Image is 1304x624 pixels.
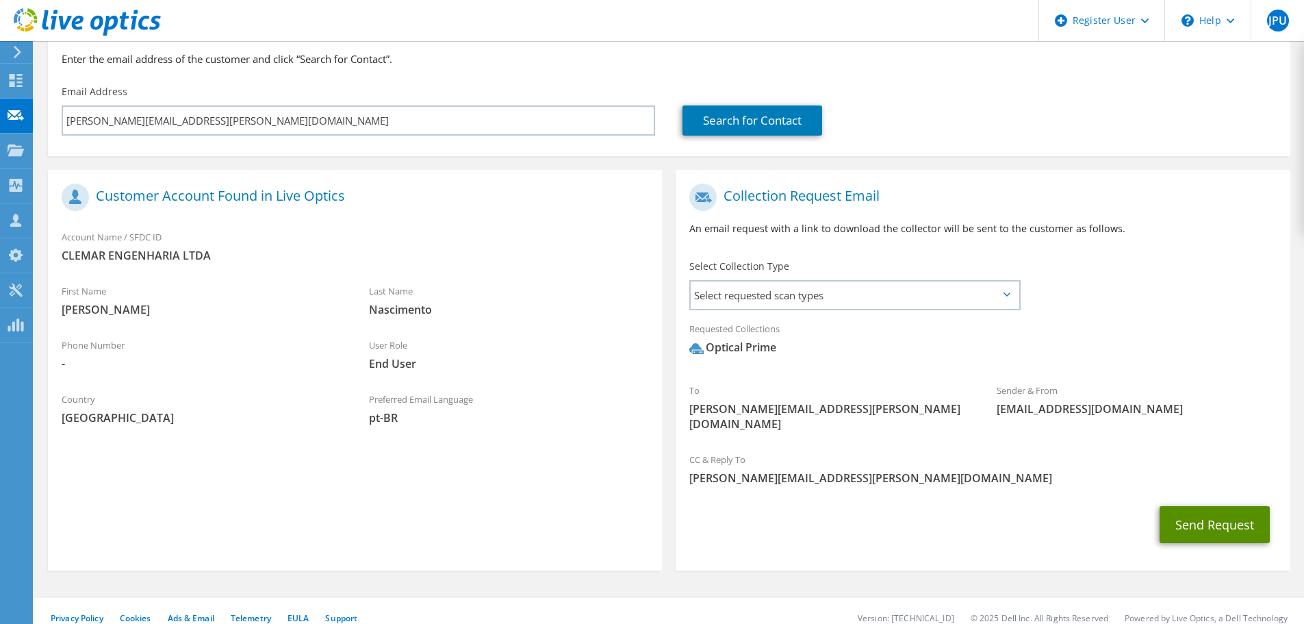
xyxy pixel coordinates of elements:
span: [EMAIL_ADDRESS][DOMAIN_NAME] [997,401,1277,416]
span: CLEMAR ENGENHARIA LTDA [62,248,648,263]
a: Cookies [120,612,151,624]
div: Requested Collections [676,314,1290,369]
button: Send Request [1160,506,1270,543]
span: Nascimento [369,302,649,317]
span: - [62,356,342,371]
li: Powered by Live Optics, a Dell Technology [1125,612,1288,624]
div: First Name [48,277,355,324]
span: [GEOGRAPHIC_DATA] [62,410,342,425]
span: Select requested scan types [691,282,1019,309]
a: Telemetry [231,612,271,624]
div: User Role [355,331,663,378]
li: © 2025 Dell Inc. All Rights Reserved [971,612,1108,624]
span: [PERSON_NAME][EMAIL_ADDRESS][PERSON_NAME][DOMAIN_NAME] [689,471,1276,486]
svg: \n [1181,14,1194,27]
a: Support [325,612,357,624]
div: Country [48,385,355,432]
span: JPU [1267,10,1289,32]
label: Email Address [62,85,127,99]
label: Select Collection Type [689,260,789,273]
div: Account Name / SFDC ID [48,223,662,270]
span: pt-BR [369,410,649,425]
div: CC & Reply To [676,445,1290,492]
span: [PERSON_NAME][EMAIL_ADDRESS][PERSON_NAME][DOMAIN_NAME] [689,401,969,432]
div: Phone Number [48,331,355,378]
span: End User [369,356,649,371]
a: Search for Contact [682,105,822,136]
div: Last Name [355,277,663,324]
div: Preferred Email Language [355,385,663,432]
h3: Enter the email address of the customer and click “Search for Contact”. [62,51,1277,66]
div: Sender & From [983,376,1290,423]
a: Privacy Policy [51,612,103,624]
p: An email request with a link to download the collector will be sent to the customer as follows. [689,221,1276,236]
a: Ads & Email [168,612,214,624]
a: EULA [287,612,309,624]
div: Optical Prime [689,340,776,355]
div: To [676,376,983,438]
h1: Customer Account Found in Live Optics [62,184,641,211]
span: [PERSON_NAME] [62,302,342,317]
h1: Collection Request Email [689,184,1269,211]
li: Version: [TECHNICAL_ID] [858,612,954,624]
